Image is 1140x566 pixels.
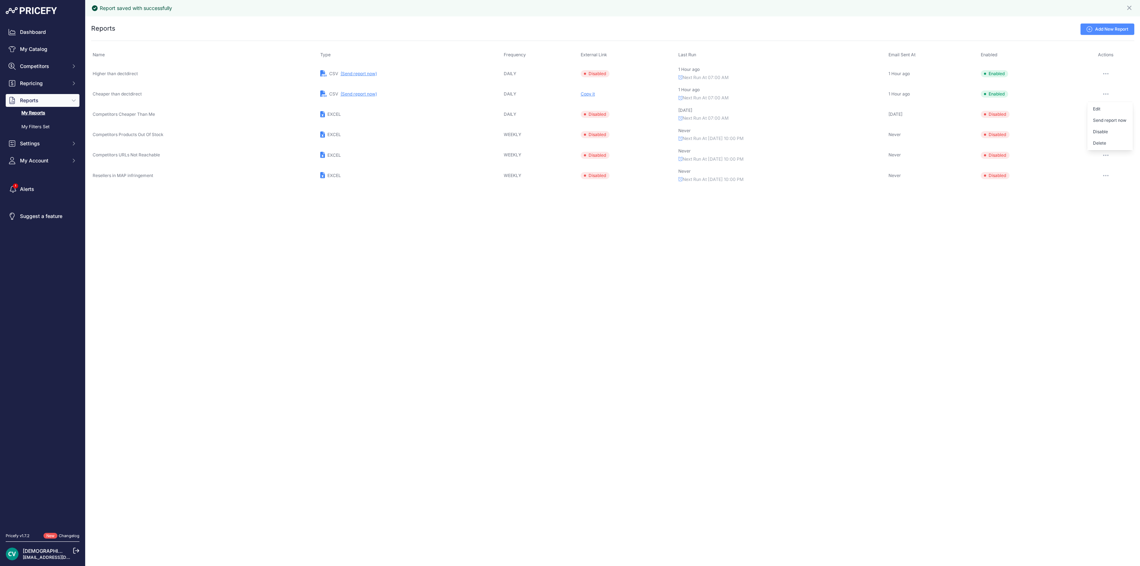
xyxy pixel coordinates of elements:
button: Close [1126,3,1134,11]
span: 1 Hour ago [888,91,910,97]
nav: Sidebar [6,26,79,524]
span: Email Sent At [888,52,916,57]
button: Reports [6,94,79,107]
span: Reports [20,97,67,104]
span: Disabled [981,111,1010,118]
p: Next Run At 07:00 AM [678,115,885,122]
span: Never [678,148,691,154]
div: Pricefy v1.7.2 [6,533,30,539]
span: Never [888,173,901,178]
span: Disabled [581,131,610,138]
span: Cheaper than dectdirect [93,91,142,97]
a: My Filters Set [6,121,79,133]
span: 1 Hour ago [678,67,700,72]
span: Competitors [20,63,67,70]
a: Edit [1087,103,1133,115]
a: Dashboard [6,26,79,38]
span: DAILY [504,91,516,97]
span: WEEKLY [504,132,521,137]
span: EXCEL [327,111,341,117]
span: Disabled [581,152,610,159]
span: Repricing [20,80,67,87]
h2: Reports [91,24,115,33]
button: Competitors [6,60,79,73]
span: Never [678,168,691,174]
span: Copy it [581,91,595,97]
span: Type [320,52,331,57]
span: Disabled [581,172,610,179]
span: Disabled [981,172,1010,179]
span: Disabled [981,131,1010,138]
span: EXCEL [327,132,341,137]
span: [DATE] [888,111,902,117]
span: CSV [329,71,338,76]
span: 1 Hour ago [888,71,910,76]
a: Alerts [6,183,79,196]
a: My Catalog [6,43,79,56]
span: CSV [329,91,338,97]
span: Enabled [981,52,997,57]
p: Next Run At 07:00 AM [678,95,885,102]
span: Disabled [581,70,610,77]
span: Frequency [504,52,526,57]
span: EXCEL [327,152,341,158]
span: My Account [20,157,67,164]
span: Enabled [981,70,1008,77]
a: Add New Report [1081,24,1134,35]
span: Competitors URLs Not Reachable [93,152,160,157]
span: Name [93,52,105,57]
button: Repricing [6,77,79,90]
span: Enabled [981,90,1008,98]
button: My Account [6,154,79,167]
p: Next Run At 07:00 AM [678,74,885,81]
span: Higher than dectdirect [93,71,138,76]
img: Pricefy Logo [6,7,57,14]
span: EXCEL [327,173,341,178]
span: Never [888,132,901,137]
span: Settings [20,140,67,147]
button: Settings [6,137,79,150]
a: [EMAIL_ADDRESS][DOMAIN_NAME] [23,555,97,560]
a: Suggest a feature [6,210,79,223]
span: Competitors Products Out Of Stock [93,132,164,137]
span: Disabled [981,152,1010,159]
button: Disable [1087,126,1133,137]
p: Next Run At [DATE] 10:00 PM [678,135,885,142]
span: Resellers in MAP infringement [93,173,153,178]
span: New [43,533,57,539]
button: (Send report now) [341,91,377,97]
div: Report saved with successfully [100,5,172,12]
span: Never [888,152,901,157]
p: Next Run At [DATE] 10:00 PM [678,176,885,183]
a: [DEMOGRAPHIC_DATA][PERSON_NAME] der ree [DEMOGRAPHIC_DATA] [23,548,194,554]
a: My Reports [6,107,79,119]
p: Next Run At [DATE] 10:00 PM [678,156,885,163]
span: WEEKLY [504,173,521,178]
span: WEEKLY [504,152,521,157]
button: Delete [1087,137,1133,149]
button: (Send report now) [341,71,377,77]
span: [DATE] [678,108,692,113]
span: Never [678,128,691,133]
span: Actions [1098,52,1114,57]
span: 1 Hour ago [678,87,700,92]
span: External Link [581,52,607,57]
span: DAILY [504,71,516,76]
span: Last Run [678,52,696,57]
a: Changelog [59,533,79,538]
button: Send report now [1087,115,1133,126]
span: Disabled [581,111,610,118]
span: DAILY [504,111,516,117]
span: Competitors Cheaper Than Me [93,111,155,117]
